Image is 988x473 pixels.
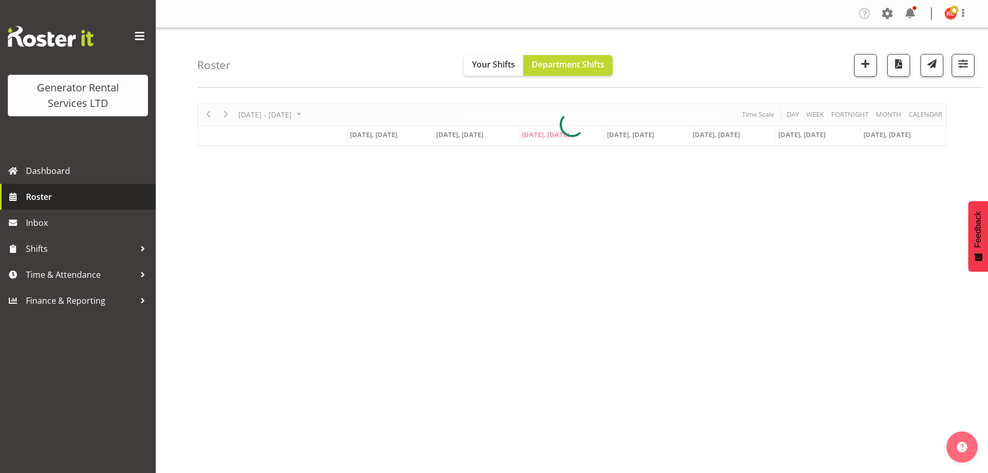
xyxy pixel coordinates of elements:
[26,189,151,205] span: Roster
[26,163,151,179] span: Dashboard
[944,7,957,20] img: kay-campbell10429.jpg
[523,55,613,76] button: Department Shifts
[464,55,523,76] button: Your Shifts
[26,215,151,231] span: Inbox
[472,59,515,70] span: Your Shifts
[952,54,975,77] button: Filter Shifts
[973,211,983,248] span: Feedback
[8,26,93,47] img: Rosterit website logo
[532,59,604,70] span: Department Shifts
[18,80,138,111] div: Generator Rental Services LTD
[26,267,135,282] span: Time & Attendance
[26,293,135,308] span: Finance & Reporting
[921,54,943,77] button: Send a list of all shifts for the selected filtered period to all rostered employees.
[197,59,231,71] h4: Roster
[26,241,135,256] span: Shifts
[957,442,967,452] img: help-xxl-2.png
[887,54,910,77] button: Download a PDF of the roster according to the set date range.
[854,54,877,77] button: Add a new shift
[968,201,988,272] button: Feedback - Show survey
